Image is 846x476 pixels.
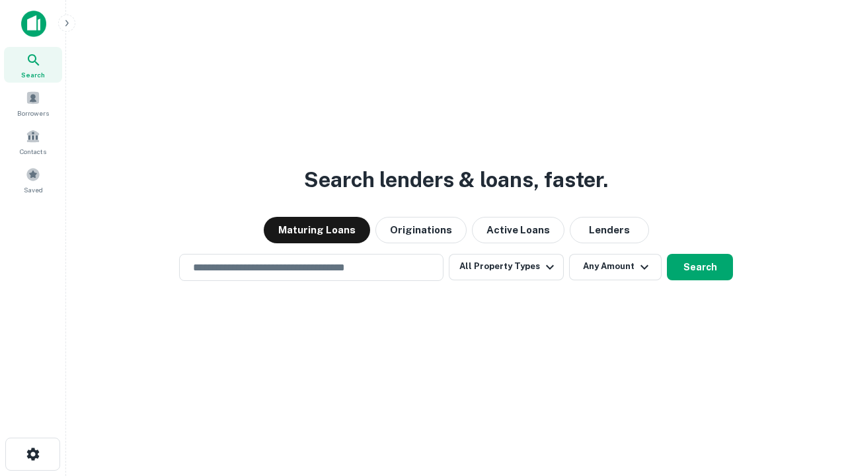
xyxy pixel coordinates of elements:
[24,184,43,195] span: Saved
[21,11,46,37] img: capitalize-icon.png
[264,217,370,243] button: Maturing Loans
[304,164,608,196] h3: Search lenders & loans, faster.
[4,124,62,159] a: Contacts
[472,217,564,243] button: Active Loans
[780,370,846,434] iframe: Chat Widget
[570,217,649,243] button: Lenders
[21,69,45,80] span: Search
[569,254,662,280] button: Any Amount
[667,254,733,280] button: Search
[17,108,49,118] span: Borrowers
[4,47,62,83] a: Search
[4,85,62,121] a: Borrowers
[20,146,46,157] span: Contacts
[449,254,564,280] button: All Property Types
[4,162,62,198] a: Saved
[375,217,467,243] button: Originations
